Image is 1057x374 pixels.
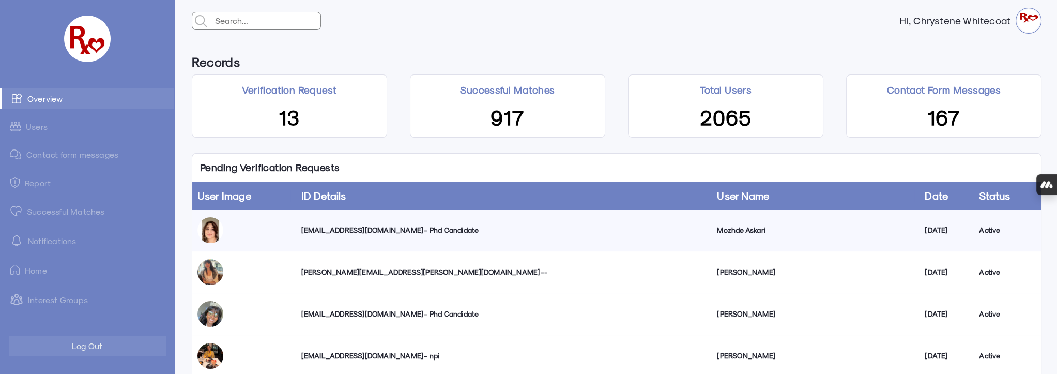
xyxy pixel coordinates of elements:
[700,103,752,129] span: 2065
[192,12,210,30] img: admin-search.svg
[197,259,223,285] img: ukzd1p09er7c4gkkhusb.jpg
[717,225,914,235] div: Mozhde Askari
[979,225,1036,235] div: Active
[925,351,969,361] div: [DATE]
[925,189,948,202] a: Date
[279,103,300,129] span: 13
[887,83,1001,97] p: Contact Form Messages
[717,309,914,319] div: [PERSON_NAME]
[717,267,914,277] div: [PERSON_NAME]
[925,225,969,235] div: [DATE]
[212,12,320,29] input: Search...
[979,267,1036,277] div: Active
[700,83,752,97] p: Total Users
[10,206,22,216] img: matched.svg
[925,267,969,277] div: [DATE]
[192,154,348,182] p: Pending Verification Requests
[301,267,707,277] div: [PERSON_NAME][EMAIL_ADDRESS][PERSON_NAME][DOMAIN_NAME] --
[9,336,166,356] button: Log Out
[301,189,346,202] a: ID Details
[925,309,969,319] div: [DATE]
[10,293,23,306] img: intrestGropus.svg
[192,49,240,74] h6: Records
[12,93,22,103] img: admin-ic-overview.svg
[197,217,223,243] img: mvt81lsnppvrvcbeoyyz.jpg
[899,16,1016,26] strong: Hi, Chrystene Whitecoat
[10,234,23,247] img: notification-default-white.svg
[491,103,525,129] span: 917
[197,343,223,369] img: luqzy0elsadf89f4tsso.jpg
[979,351,1036,361] div: Active
[10,122,21,131] img: admin-ic-users.svg
[979,309,1036,319] div: Active
[197,189,251,202] a: User Image
[460,83,555,97] p: Successful Matches
[10,265,20,275] img: ic-home.png
[717,189,769,202] a: User Name
[197,301,223,327] img: vms0hidhgpcys4xplw3w.jpg
[10,177,20,188] img: admin-ic-report.svg
[301,225,707,235] div: [EMAIL_ADDRESS][DOMAIN_NAME] - Phd Candidate
[927,103,960,129] span: 167
[717,351,914,361] div: [PERSON_NAME]
[301,351,707,361] div: [EMAIL_ADDRESS][DOMAIN_NAME] - npi
[242,83,336,97] p: Verification Request
[10,149,21,159] img: admin-ic-contact-message.svg
[301,309,707,319] div: [EMAIL_ADDRESS][DOMAIN_NAME] - Phd Candidate
[979,189,1010,202] a: Status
